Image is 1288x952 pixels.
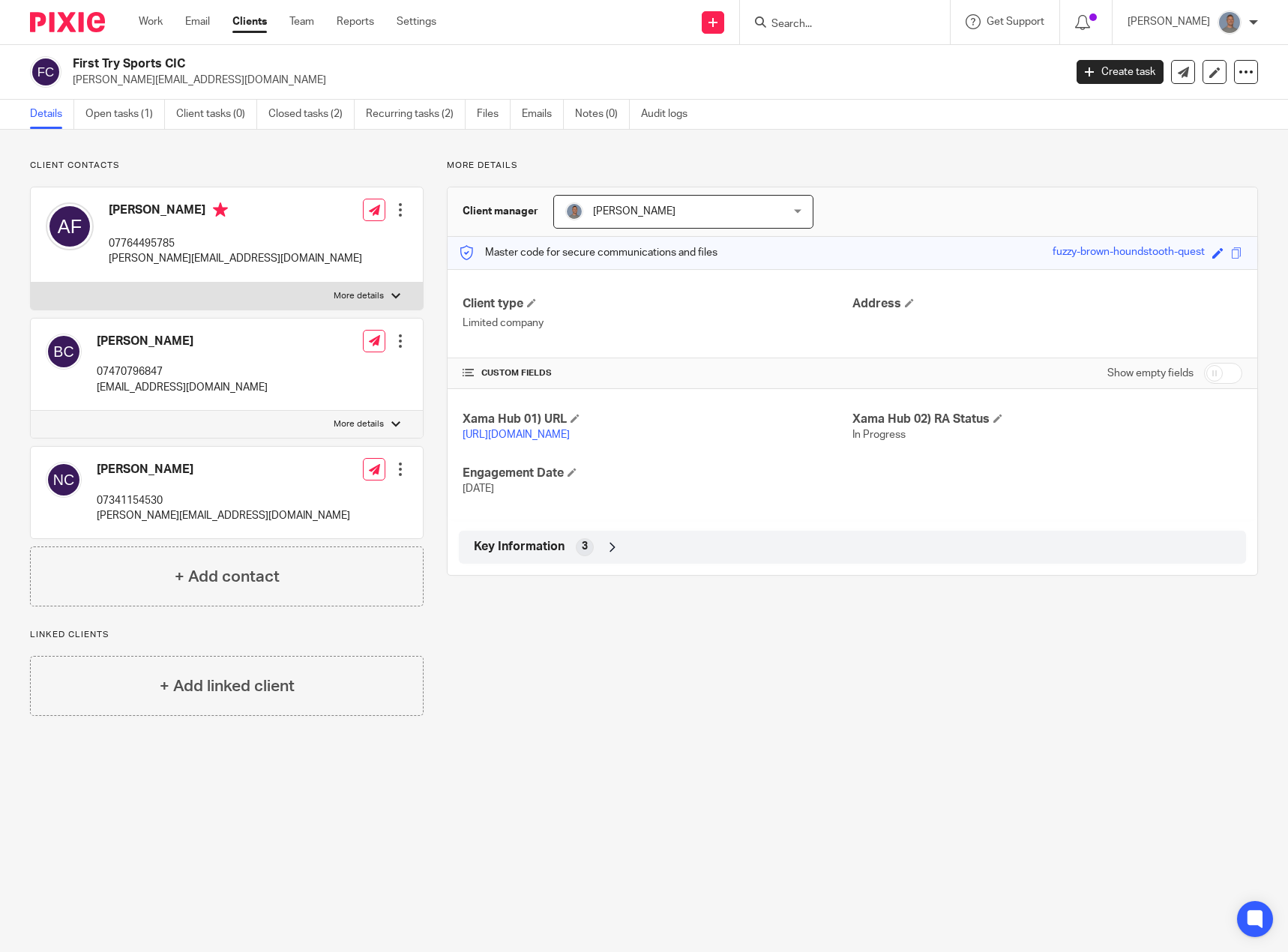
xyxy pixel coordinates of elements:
[97,364,268,379] p: 07470796847
[474,539,565,555] span: Key Information
[1218,10,1242,34] img: James%20Headshot.png
[109,236,362,251] p: 07764495785
[366,100,466,129] a: Recurring tasks (2)
[97,380,268,395] p: [EMAIL_ADDRESS][DOMAIN_NAME]
[575,100,630,129] a: Notes (0)
[30,12,105,32] img: Pixie
[852,430,906,440] span: In Progress
[565,202,583,220] img: James%20Headshot.png
[1128,14,1210,29] p: [PERSON_NAME]
[463,430,570,440] a: [URL][DOMAIN_NAME]
[176,100,257,129] a: Client tasks (0)
[1107,366,1194,381] label: Show empty fields
[175,565,280,588] h4: + Add contact
[522,100,564,129] a: Emails
[641,100,699,129] a: Audit logs
[85,100,165,129] a: Open tasks (1)
[73,73,1054,88] p: [PERSON_NAME][EMAIL_ADDRESS][DOMAIN_NAME]
[30,100,74,129] a: Details
[463,204,538,219] h3: Client manager
[337,14,374,29] a: Reports
[1077,60,1164,84] a: Create task
[463,367,852,379] h4: CUSTOM FIELDS
[770,18,905,31] input: Search
[397,14,436,29] a: Settings
[334,290,384,302] p: More details
[232,14,267,29] a: Clients
[213,202,228,217] i: Primary
[463,412,852,427] h4: Xama Hub 01) URL
[30,160,424,172] p: Client contacts
[30,629,424,641] p: Linked clients
[73,56,858,72] h2: First Try Sports CIC
[463,296,852,312] h4: Client type
[593,206,675,217] span: [PERSON_NAME]
[463,483,494,494] span: [DATE]
[289,14,314,29] a: Team
[97,334,268,349] h4: [PERSON_NAME]
[46,202,94,250] img: svg%3E
[447,160,1258,172] p: More details
[97,493,350,508] p: 07341154530
[334,418,384,430] p: More details
[852,296,1242,312] h4: Address
[46,334,82,370] img: svg%3E
[268,100,355,129] a: Closed tasks (2)
[30,56,61,88] img: svg%3E
[109,251,362,266] p: [PERSON_NAME][EMAIL_ADDRESS][DOMAIN_NAME]
[852,412,1242,427] h4: Xama Hub 02) RA Status
[46,462,82,498] img: svg%3E
[477,100,511,129] a: Files
[582,539,588,554] span: 3
[97,508,350,523] p: [PERSON_NAME][EMAIL_ADDRESS][DOMAIN_NAME]
[1053,244,1205,262] div: fuzzy-brown-houndstooth-quest
[463,466,852,481] h4: Engagement Date
[139,14,163,29] a: Work
[459,245,717,260] p: Master code for secure communications and files
[463,316,852,331] p: Limited company
[185,14,210,29] a: Email
[109,202,362,221] h4: [PERSON_NAME]
[987,16,1044,27] span: Get Support
[97,462,350,477] h4: [PERSON_NAME]
[160,675,295,698] h4: + Add linked client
